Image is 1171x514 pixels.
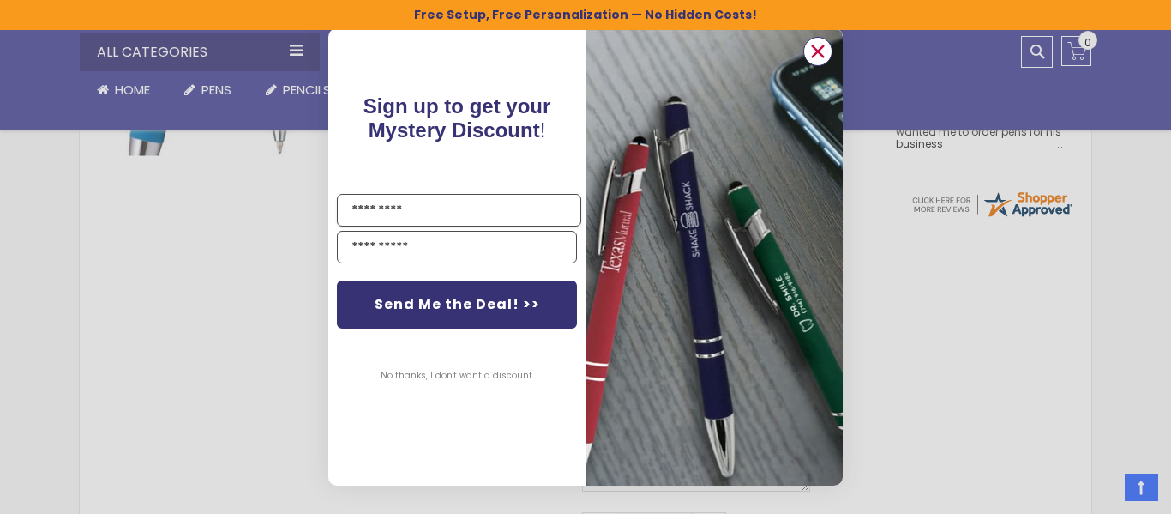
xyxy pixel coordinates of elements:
span: Sign up to get your Mystery Discount [363,94,551,142]
span: ! [363,94,551,142]
button: Send Me the Deal! >> [337,281,577,329]
img: pop-up-image [585,28,843,486]
button: No thanks, I don't want a discount. [372,354,543,397]
button: Close dialog [803,37,832,66]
